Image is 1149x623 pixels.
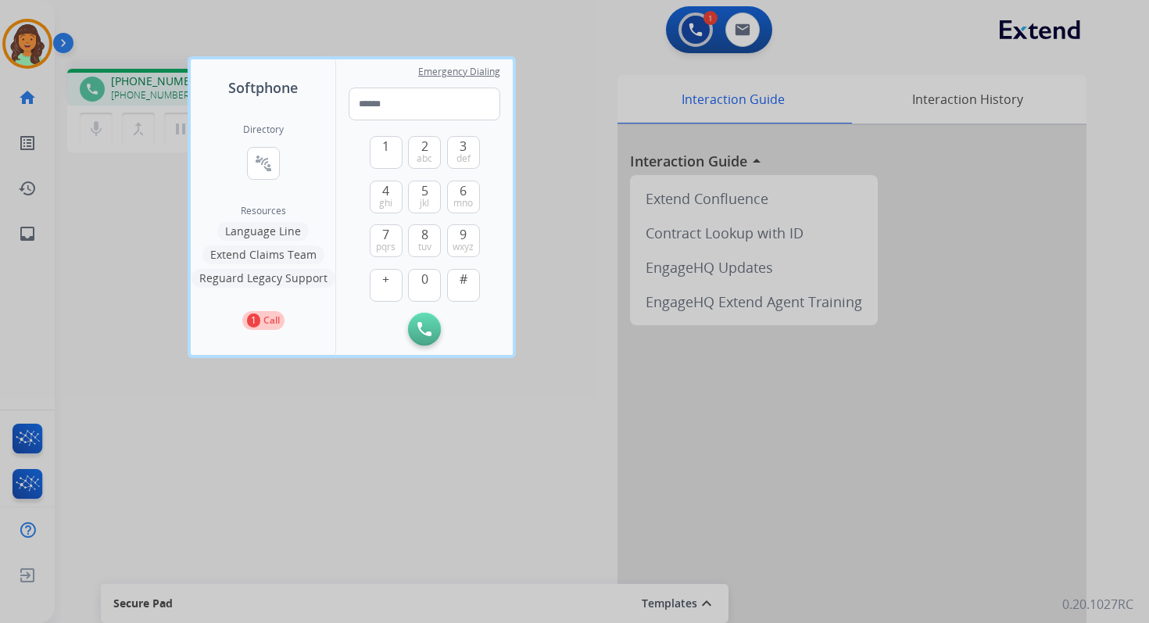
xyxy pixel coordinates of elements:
button: 0 [408,269,441,302]
p: 1 [247,313,260,328]
button: 1 [370,136,403,169]
button: 6mno [447,181,480,213]
button: 5jkl [408,181,441,213]
h2: Directory [243,124,284,136]
button: 9wxyz [447,224,480,257]
button: 8tuv [408,224,441,257]
span: 3 [460,137,467,156]
span: 6 [460,181,467,200]
span: mno [453,197,473,209]
span: wxyz [453,241,474,253]
span: 0 [421,270,428,288]
span: 4 [382,181,389,200]
span: jkl [420,197,429,209]
span: def [456,152,471,165]
span: pqrs [376,241,396,253]
span: 1 [382,137,389,156]
p: 0.20.1027RC [1062,595,1133,614]
span: 5 [421,181,428,200]
span: 8 [421,225,428,244]
mat-icon: connect_without_contact [254,154,273,173]
button: 2abc [408,136,441,169]
span: abc [417,152,432,165]
span: 7 [382,225,389,244]
span: 9 [460,225,467,244]
span: # [460,270,467,288]
span: Softphone [228,77,298,98]
span: Emergency Dialing [418,66,500,78]
img: call-button [417,322,431,336]
button: Reguard Legacy Support [191,269,335,288]
button: Extend Claims Team [202,245,324,264]
p: Call [263,313,280,328]
button: 3def [447,136,480,169]
button: 4ghi [370,181,403,213]
span: 2 [421,137,428,156]
button: # [447,269,480,302]
button: Language Line [217,222,309,241]
button: 1Call [242,311,285,330]
button: 7pqrs [370,224,403,257]
span: + [382,270,389,288]
span: tuv [418,241,431,253]
span: Resources [241,205,286,217]
button: + [370,269,403,302]
span: ghi [379,197,392,209]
